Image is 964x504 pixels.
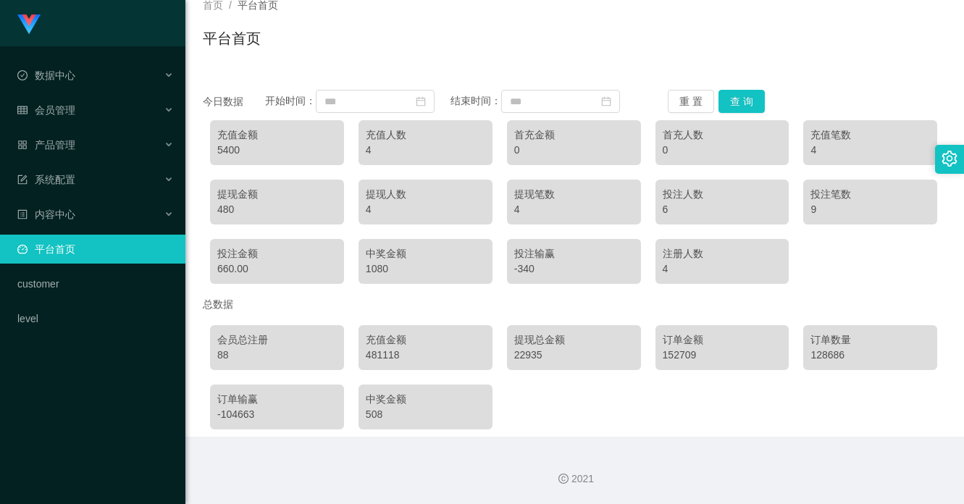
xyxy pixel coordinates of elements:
[663,143,782,158] div: 0
[17,235,174,264] a: 图标: dashboard平台首页
[217,202,337,217] div: 480
[514,246,634,261] div: 投注输赢
[203,94,265,109] div: 今日数据
[810,127,930,143] div: 充值笔数
[514,187,634,202] div: 提现笔数
[17,70,28,80] i: 图标: check-circle-o
[366,392,485,407] div: 中奖金额
[416,96,426,106] i: 图标: calendar
[663,246,782,261] div: 注册人数
[17,140,28,150] i: 图标: appstore-o
[514,348,634,363] div: 22935
[366,332,485,348] div: 充值金额
[217,392,337,407] div: 订单输赢
[17,174,75,185] span: 系统配置
[17,105,28,115] i: 图标: table
[514,127,634,143] div: 首充金额
[17,304,174,333] a: level
[17,269,174,298] a: customer
[17,175,28,185] i: 图标: form
[558,474,569,484] i: 图标: copyright
[810,202,930,217] div: 9
[17,14,41,35] img: logo.9652507e.png
[366,261,485,277] div: 1080
[366,143,485,158] div: 4
[366,407,485,422] div: 508
[265,95,316,106] span: 开始时间：
[17,209,28,219] i: 图标: profile
[514,143,634,158] div: 0
[663,202,782,217] div: 6
[203,28,261,49] h1: 平台首页
[663,332,782,348] div: 订单金额
[217,127,337,143] div: 充值金额
[601,96,611,106] i: 图标: calendar
[217,348,337,363] div: 88
[366,246,485,261] div: 中奖金额
[663,187,782,202] div: 投注人数
[663,261,782,277] div: 4
[17,70,75,81] span: 数据中心
[217,332,337,348] div: 会员总注册
[17,104,75,116] span: 会员管理
[17,209,75,220] span: 内容中心
[17,139,75,151] span: 产品管理
[718,90,765,113] button: 查 询
[942,151,957,167] i: 图标: setting
[663,127,782,143] div: 首充人数
[810,332,930,348] div: 订单数量
[366,187,485,202] div: 提现人数
[217,187,337,202] div: 提现金额
[514,332,634,348] div: 提现总金额
[366,202,485,217] div: 4
[450,95,501,106] span: 结束时间：
[663,348,782,363] div: 152709
[668,90,714,113] button: 重 置
[514,261,634,277] div: -340
[217,246,337,261] div: 投注金额
[810,187,930,202] div: 投注笔数
[810,348,930,363] div: 128686
[217,407,337,422] div: -104663
[197,471,952,487] div: 2021
[366,348,485,363] div: 481118
[366,127,485,143] div: 充值人数
[217,261,337,277] div: 660.00
[810,143,930,158] div: 4
[217,143,337,158] div: 5400
[203,291,947,318] div: 总数据
[514,202,634,217] div: 4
